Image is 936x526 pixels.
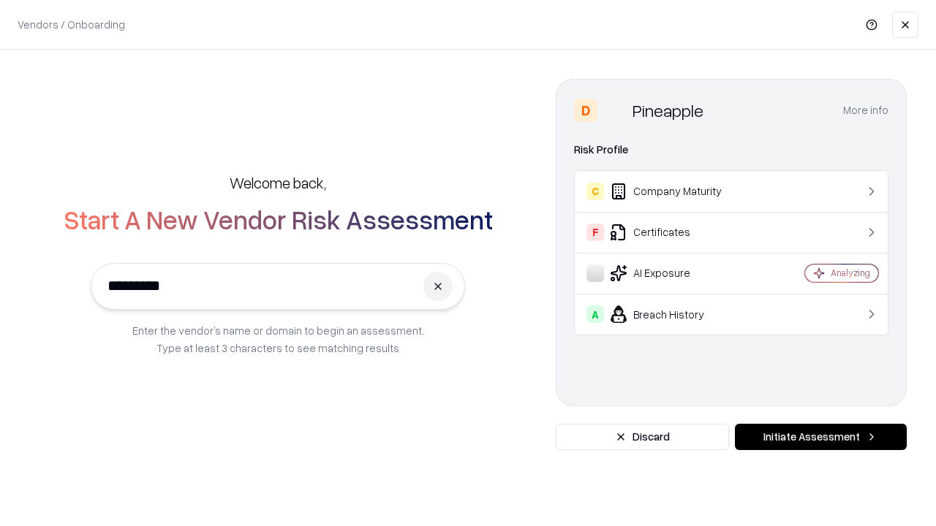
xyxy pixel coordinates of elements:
[586,305,761,323] div: Breach History
[586,305,604,323] div: A
[831,267,870,279] div: Analyzing
[574,99,597,122] div: D
[132,321,424,357] p: Enter the vendor’s name or domain to begin an assessment. Type at least 3 characters to see match...
[843,97,888,123] button: More info
[556,424,729,450] button: Discard
[633,99,703,122] div: Pineapple
[574,141,888,159] div: Risk Profile
[586,264,761,282] div: AI Exposure
[586,224,761,241] div: Certificates
[586,183,604,200] div: C
[735,424,907,450] button: Initiate Assessment
[603,99,627,122] img: Pineapple
[586,183,761,200] div: Company Maturity
[64,205,493,234] h2: Start A New Vendor Risk Assessment
[230,172,326,193] h5: Welcome back,
[586,224,604,241] div: F
[18,17,125,32] p: Vendors / Onboarding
